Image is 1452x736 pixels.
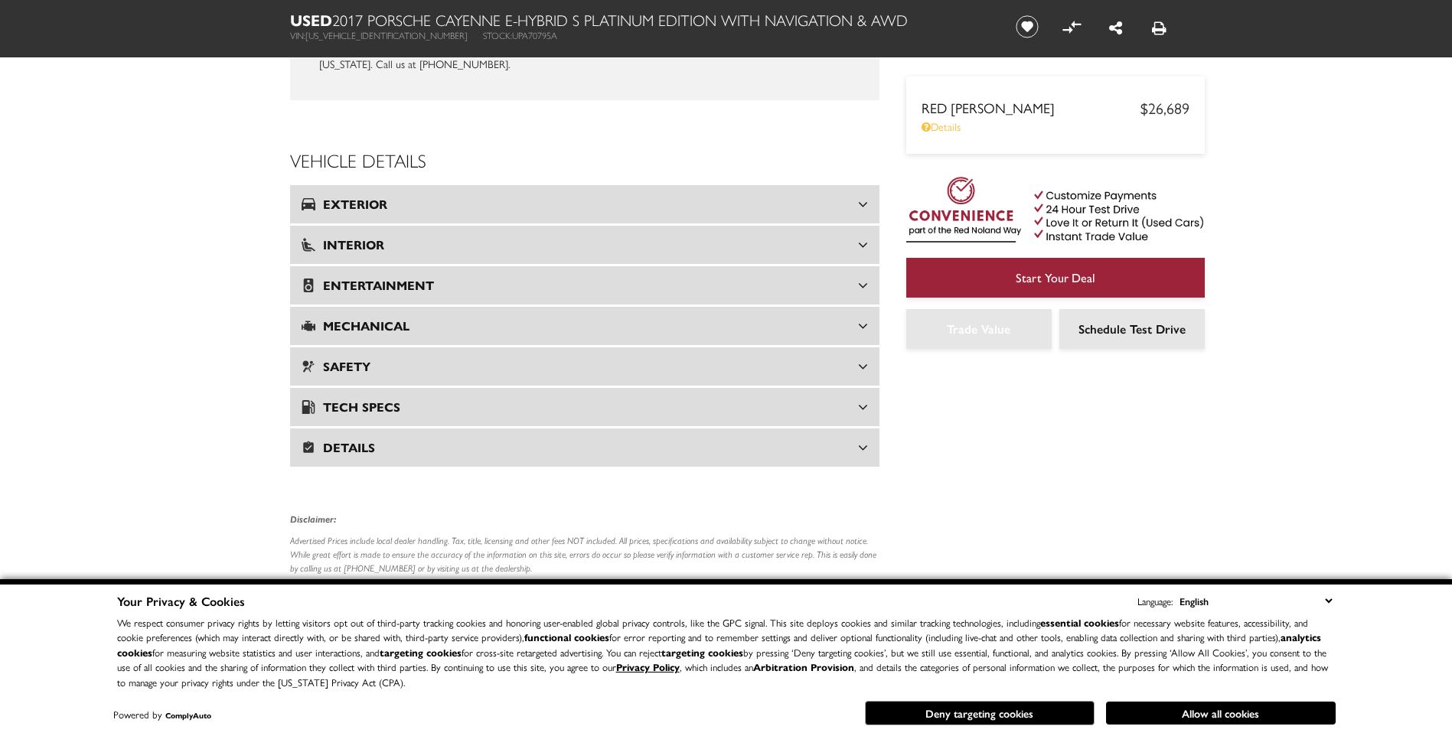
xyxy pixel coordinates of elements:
h3: Entertainment [302,278,858,293]
span: UPA70795A [512,28,557,42]
a: Start Your Deal [906,258,1205,298]
strong: Disclaimer: [290,513,336,525]
h3: Safety [302,359,858,374]
strong: targeting cookies [380,645,462,659]
strong: Arbitration Provision [753,659,854,674]
a: Print this Used 2017 Porsche Cayenne E-Hybrid S Platinum Edition With Navigation & AWD [1152,16,1166,38]
select: Language Select [1176,592,1336,610]
span: Trade Value [947,320,1010,337]
strong: Used [290,8,332,31]
div: Language: [1137,596,1173,606]
a: Trade Value [906,309,1052,349]
span: Schedule Test Drive [1078,320,1186,337]
p: We respect consumer privacy rights by letting visitors opt out of third-party tracking cookies an... [117,615,1336,690]
div: Powered by [113,710,211,720]
button: Save vehicle [1010,15,1044,39]
h1: 2017 Porsche Cayenne E-Hybrid S Platinum Edition With Navigation & AWD [290,11,990,28]
h2: Vehicle Details [290,146,879,174]
button: Allow all cookies [1106,702,1336,725]
button: Compare Vehicle [1060,15,1083,38]
h3: Interior [302,237,858,252]
button: Deny targeting cookies [865,701,1095,725]
span: Red [PERSON_NAME] [922,98,1140,117]
strong: functional cookies [524,630,609,644]
span: VIN: [290,28,305,42]
span: Stock: [483,28,512,42]
h3: Details [302,440,858,455]
h3: Exterior [302,197,858,212]
span: Start Your Deal [1016,269,1095,286]
a: Share this Used 2017 Porsche Cayenne E-Hybrid S Platinum Edition With Navigation & AWD [1109,16,1122,38]
strong: targeting cookies [661,645,743,659]
h3: Tech Specs [302,399,858,415]
strong: analytics cookies [117,630,1321,659]
a: Privacy Policy [616,659,680,674]
a: Details [922,119,1189,134]
span: [US_VEHICLE_IDENTIFICATION_NUMBER] [305,28,468,42]
a: Red [PERSON_NAME] $26,689 [922,96,1189,119]
p: Advertised Prices include local dealer handling. Tax, title, licensing and other fees NOT include... [290,534,879,575]
a: Schedule Test Drive [1059,309,1205,349]
a: ComplyAuto [165,710,211,721]
span: $26,689 [1140,96,1189,119]
h3: Mechanical [302,318,858,334]
strong: essential cookies [1040,615,1119,630]
span: Your Privacy & Cookies [117,592,245,610]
